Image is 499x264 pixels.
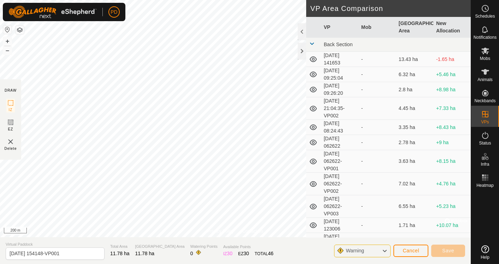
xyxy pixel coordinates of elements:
td: [DATE] 123006 [321,218,358,233]
div: EZ [238,250,249,257]
td: [DATE] 08:24:43 [321,120,358,135]
div: - [361,86,393,93]
button: Map Layers [16,26,24,34]
span: Delete [5,146,17,151]
span: Warning [346,248,364,253]
div: - [361,71,393,78]
td: [DATE] 062622-VP002 [321,173,358,195]
div: DRAW [5,88,17,93]
td: [DATE] 09:25:04 [321,67,358,82]
td: 6.32 ha [396,67,433,82]
td: 2.8 ha [396,82,433,97]
span: Total Area [110,244,130,250]
button: + [3,37,12,45]
td: +5.46 ha [433,67,471,82]
span: Schedules [475,14,495,18]
td: +8.15 ha [433,150,471,173]
td: +8.98 ha [433,82,471,97]
td: 13.43 ha [396,52,433,67]
div: - [361,237,393,244]
span: Available Points [223,244,273,250]
img: VP [6,137,15,146]
th: [GEOGRAPHIC_DATA] Area [396,17,433,38]
span: 11.78 ha [135,251,155,256]
td: 2.78 ha [396,135,433,150]
td: [DATE] 141653 [321,52,358,67]
span: IZ [9,107,13,112]
a: Help [471,242,499,262]
span: VPs [481,120,489,124]
button: Save [431,245,465,257]
div: - [361,158,393,165]
td: [DATE] 21:04:35-VP002 [321,97,358,120]
div: - [361,124,393,131]
td: 3.35 ha [396,120,433,135]
td: +7.33 ha [433,97,471,120]
td: 4.45 ha [396,97,433,120]
td: [DATE] 062622-VP001 [321,150,358,173]
td: +9 ha [433,135,471,150]
button: Cancel [393,245,428,257]
div: - [361,139,393,146]
span: Mobs [480,56,490,61]
span: Animals [477,78,493,82]
span: Watering Points [190,244,218,250]
span: 46 [268,251,274,256]
td: +5.23 ha [433,195,471,218]
div: - [361,105,393,112]
span: 0 [190,251,193,256]
span: 11.78 ha [110,251,130,256]
h2: VP Area Comparison [310,4,471,13]
div: - [361,56,393,63]
td: [DATE] 07:45:35 [321,233,358,248]
td: +8.43 ha [433,120,471,135]
th: VP [321,17,358,38]
th: Mob [358,17,396,38]
td: +4.76 ha [433,173,471,195]
span: PD [111,8,117,16]
span: Back Section [324,42,353,47]
td: +10.07 ha [433,218,471,233]
button: Reset Map [3,25,12,34]
span: Heatmap [476,183,494,188]
td: [DATE] 062622 [321,135,358,150]
div: - [361,222,393,229]
a: Contact Us [242,228,263,234]
td: 1.71 ha [396,218,433,233]
td: -1.65 ha [433,52,471,67]
span: Save [442,248,454,253]
span: Help [481,255,489,259]
span: Cancel [403,248,419,253]
td: 7.26 ha [396,233,433,248]
span: Infra [481,162,489,166]
a: Privacy Policy [207,228,234,234]
td: [DATE] 09:26:20 [321,82,358,97]
td: 7.02 ha [396,173,433,195]
div: TOTAL [255,250,273,257]
span: Neckbands [474,99,495,103]
span: Notifications [474,35,497,39]
div: - [361,203,393,210]
span: Status [479,141,491,145]
th: New Allocation [433,17,471,38]
td: [DATE] 062622-VP003 [321,195,358,218]
span: 30 [227,251,233,256]
img: Gallagher Logo [8,6,97,18]
button: – [3,46,12,55]
td: +4.52 ha [433,233,471,248]
span: 30 [244,251,249,256]
span: EZ [8,127,13,132]
td: 3.63 ha [396,150,433,173]
div: IZ [223,250,232,257]
span: Virtual Paddock [6,241,105,247]
td: 6.55 ha [396,195,433,218]
div: - [361,180,393,188]
span: [GEOGRAPHIC_DATA] Area [135,244,185,250]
